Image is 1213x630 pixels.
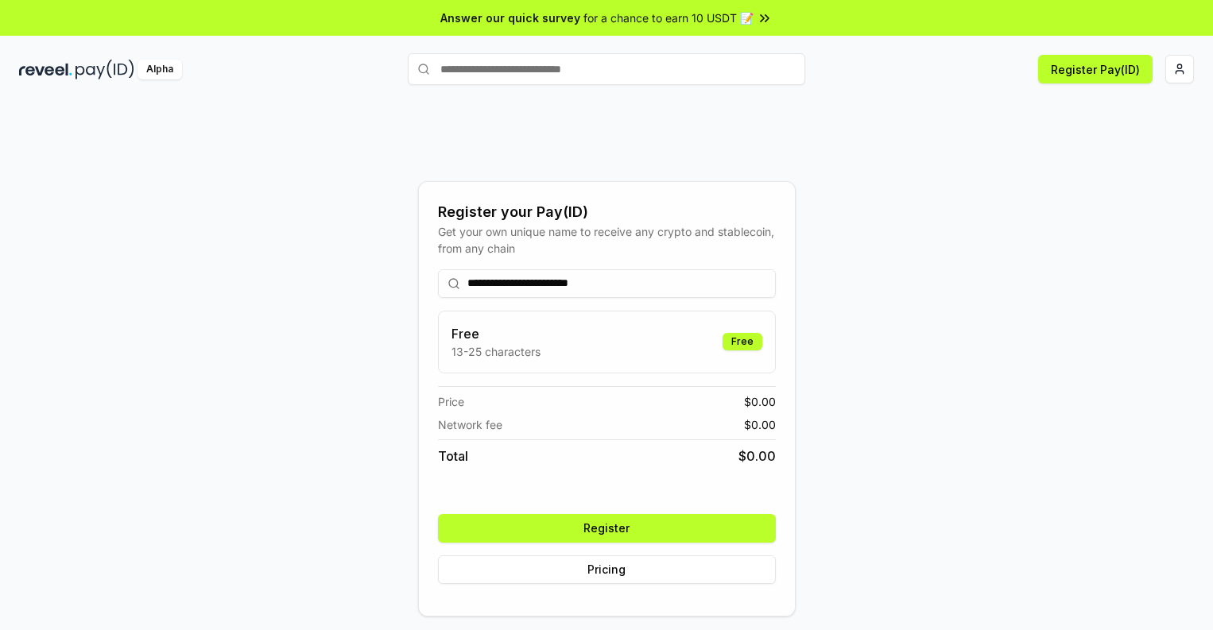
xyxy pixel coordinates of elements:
[451,343,541,360] p: 13-25 characters
[438,446,468,466] span: Total
[744,393,776,410] span: $ 0.00
[438,555,776,584] button: Pricing
[744,416,776,433] span: $ 0.00
[451,324,541,343] h3: Free
[76,60,134,79] img: pay_id
[440,10,580,26] span: Answer our quick survey
[438,416,502,433] span: Network fee
[438,393,464,410] span: Price
[1038,55,1153,83] button: Register Pay(ID)
[583,10,754,26] span: for a chance to earn 10 USDT 📝
[438,201,776,223] div: Register your Pay(ID)
[438,223,776,257] div: Get your own unique name to receive any crypto and stablecoin, from any chain
[438,514,776,543] button: Register
[738,446,776,466] span: $ 0.00
[19,60,72,79] img: reveel_dark
[138,60,182,79] div: Alpha
[723,333,762,350] div: Free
